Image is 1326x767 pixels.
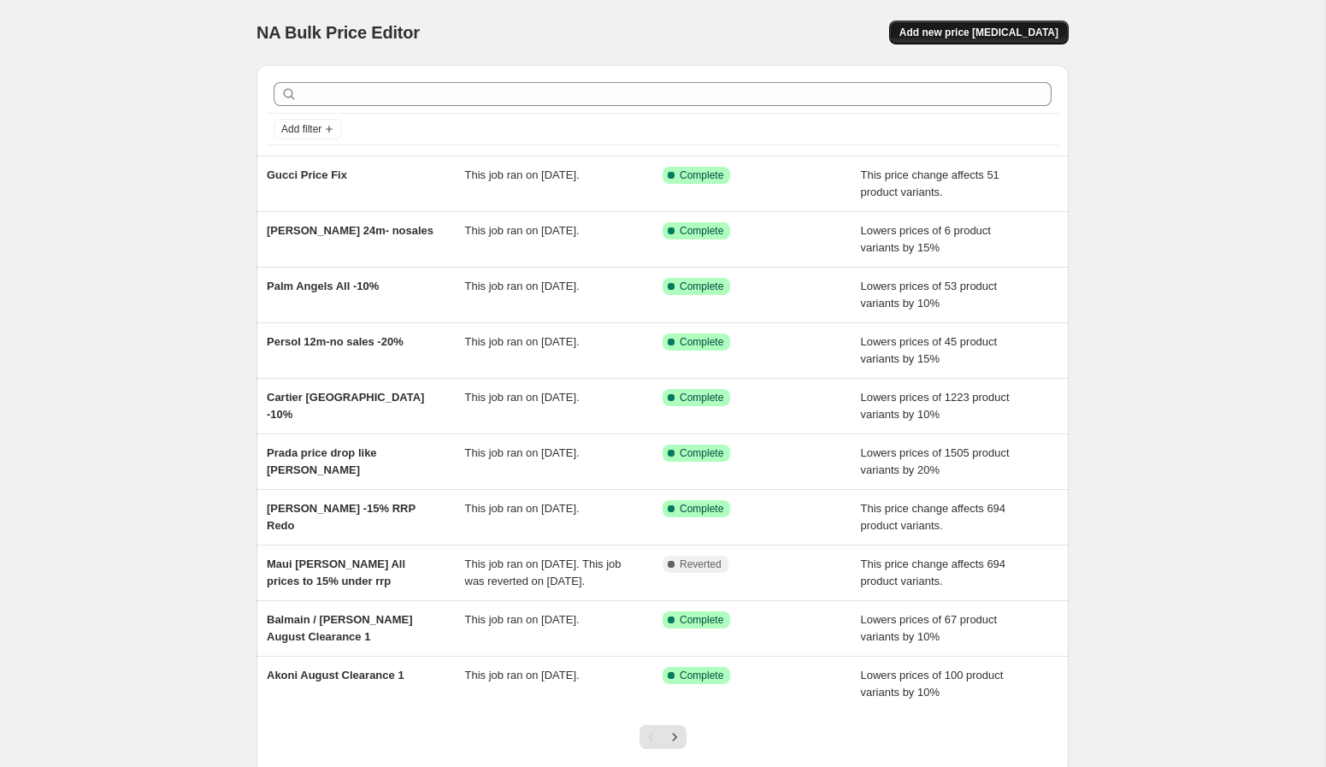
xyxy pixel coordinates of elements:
[465,613,580,626] span: This job ran on [DATE].
[267,391,424,421] span: Cartier [GEOGRAPHIC_DATA] -10%
[465,335,580,348] span: This job ran on [DATE].
[267,168,347,181] span: Gucci Price Fix
[680,669,723,682] span: Complete
[680,613,723,627] span: Complete
[465,446,580,459] span: This job ran on [DATE].
[267,280,379,292] span: Palm Angels All -10%
[267,335,404,348] span: Persol 12m-no sales -20%
[663,725,687,749] button: Next
[861,168,999,198] span: This price change affects 51 product variants.
[465,391,580,404] span: This job ran on [DATE].
[899,26,1058,39] span: Add new price [MEDICAL_DATA]
[889,21,1069,44] button: Add new price [MEDICAL_DATA]
[680,558,722,571] span: Reverted
[267,502,415,532] span: [PERSON_NAME] -15% RRP Redo
[680,280,723,293] span: Complete
[861,280,998,310] span: Lowers prices of 53 product variants by 10%
[861,669,1004,699] span: Lowers prices of 100 product variants by 10%
[465,558,622,587] span: This job ran on [DATE]. This job was reverted on [DATE].
[274,119,342,139] button: Add filter
[680,224,723,238] span: Complete
[465,502,580,515] span: This job ran on [DATE].
[861,502,1006,532] span: This price change affects 694 product variants.
[281,122,321,136] span: Add filter
[680,502,723,516] span: Complete
[680,391,723,404] span: Complete
[680,335,723,349] span: Complete
[861,558,1006,587] span: This price change affects 694 product variants.
[861,335,998,365] span: Lowers prices of 45 product variants by 15%
[861,613,998,643] span: Lowers prices of 67 product variants by 10%
[861,391,1010,421] span: Lowers prices of 1223 product variants by 10%
[639,725,687,749] nav: Pagination
[465,280,580,292] span: This job ran on [DATE].
[680,168,723,182] span: Complete
[465,669,580,681] span: This job ran on [DATE].
[680,446,723,460] span: Complete
[267,558,405,587] span: Maui [PERSON_NAME] All prices to 15% under rrp
[861,446,1010,476] span: Lowers prices of 1505 product variants by 20%
[256,23,420,42] span: NA Bulk Price Editor
[465,168,580,181] span: This job ran on [DATE].
[267,446,377,476] span: Prada price drop like [PERSON_NAME]
[465,224,580,237] span: This job ran on [DATE].
[267,669,404,681] span: Akoni August Clearance 1
[267,613,412,643] span: Balmain / [PERSON_NAME] August Clearance 1
[861,224,991,254] span: Lowers prices of 6 product variants by 15%
[267,224,433,237] span: [PERSON_NAME] 24m- nosales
